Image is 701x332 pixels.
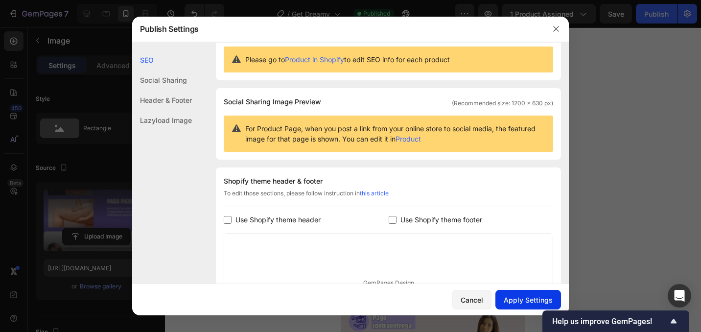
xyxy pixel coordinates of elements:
[49,5,115,15] span: iPhone 13 Mini ( 375 px)
[132,70,192,90] div: Social Sharing
[360,190,389,197] a: this article
[132,90,192,110] div: Header & Footer
[245,54,450,65] span: Please go to to edit SEO info for each product
[235,214,321,226] span: Use Shopify theme header
[132,110,192,130] div: Lazyload Image
[245,123,545,144] span: For Product Page, when you post a link from your online store to social media, the featured image...
[396,135,421,143] a: Product
[461,295,483,305] div: Cancel
[132,16,543,42] div: Publish Settings
[132,50,192,70] div: SEO
[504,295,553,305] div: Apply Settings
[552,315,679,327] button: Show survey - Help us improve GemPages!
[452,290,491,309] button: Cancel
[285,55,344,64] a: Product in Shopify
[224,189,553,206] div: To edit those sections, please follow instruction in
[495,290,561,309] button: Apply Settings
[224,175,553,187] div: Shopify theme header & footer
[224,96,321,108] span: Social Sharing Image Preview
[668,284,691,308] div: Open Intercom Messenger
[400,214,482,226] span: Use Shopify theme footer
[552,317,668,326] span: Help us improve GemPages!
[452,99,553,108] span: (Recommended size: 1200 x 630 px)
